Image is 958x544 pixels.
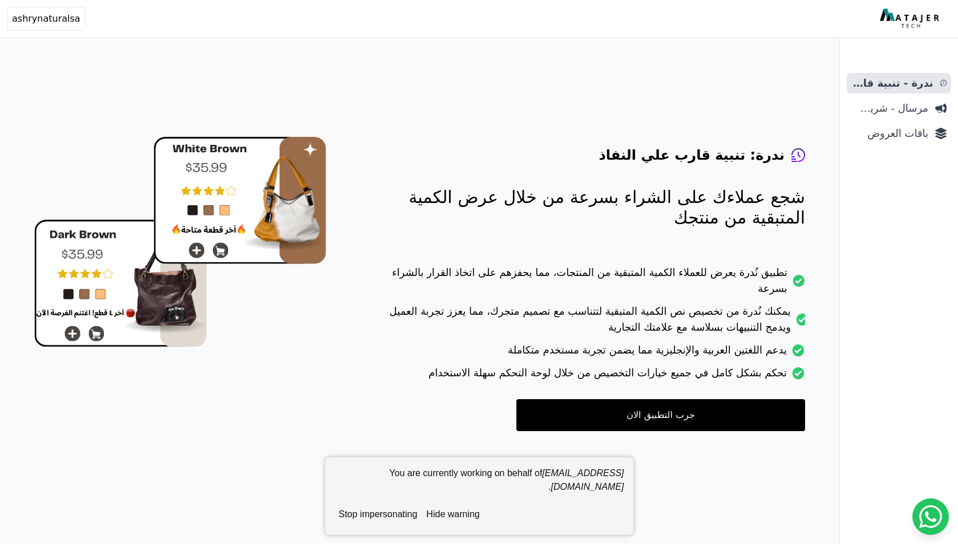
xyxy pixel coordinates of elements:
[851,125,928,141] span: باقات العروض
[7,7,86,31] button: ashrynaturalsa
[372,365,805,388] li: تحكم بشكل كامل في جميع خيارات التخصيص من خلال لوحة التحكم سهلة الاستخدام
[372,187,805,228] p: شجع عملاءك على الشراء بسرعة من خلال عرض الكمية المتبقية من منتجك
[334,503,422,526] button: stop impersonating
[372,265,805,303] li: تطبيق نُدرة يعرض للعملاء الكمية المتبقية من المنتجات، مما يحفزهم على اتخاذ القرار بالشراء بسرعة
[851,75,933,91] span: ندرة - تنبية قارب علي النفاذ
[599,146,785,164] h4: ندرة: تنبية قارب علي النفاذ
[516,399,805,431] a: جرب التطبيق الان
[34,137,326,347] img: hero
[334,466,624,503] div: You are currently working on behalf of .
[372,342,805,365] li: يدعم اللغتين العربية والإنجليزية مما يضمن تجربة مستخدم متكاملة
[542,468,624,492] em: [EMAIL_ADDRESS][DOMAIN_NAME]
[12,12,80,26] span: ashrynaturalsa
[372,303,805,342] li: يمكنك نُدرة من تخصيص نص الكمية المتبقية لتتناسب مع تصميم متجرك، مما يعزز تجربة العميل ويدمج التنب...
[422,503,484,526] button: hide warning
[880,9,942,29] img: MatajerTech Logo
[851,100,928,116] span: مرسال - شريط دعاية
